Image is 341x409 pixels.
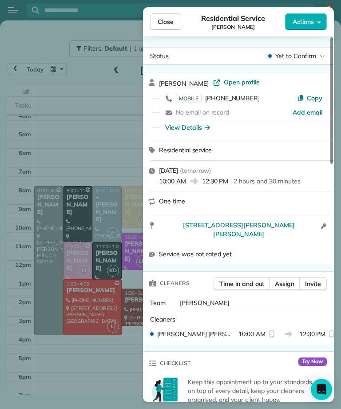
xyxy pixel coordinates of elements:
span: Actions [293,17,314,26]
span: Checklist [160,359,191,368]
a: Open profile [213,78,260,87]
button: Copy [297,94,322,103]
span: [PERSON_NAME] [159,79,209,87]
span: One time [159,197,185,205]
span: Residential Service [201,13,265,24]
a: MOBILE[PHONE_NUMBER] [176,94,260,103]
span: Try Now [298,357,327,366]
span: Time in and out [219,279,264,288]
span: 10:00 AM [159,177,186,186]
button: View Details [165,123,210,132]
span: [PERSON_NAME] [PERSON_NAME] [157,330,235,338]
span: Invite [305,279,321,288]
span: Copy [307,94,322,102]
span: Assign [275,279,294,288]
a: [STREET_ADDRESS][PERSON_NAME][PERSON_NAME] [159,221,318,238]
span: Team [150,299,166,307]
span: [PERSON_NAME] [211,24,255,31]
button: Open access information [318,221,329,231]
span: 10:00 AM [238,330,266,338]
span: MOBILE [176,94,202,103]
button: Close [150,13,181,30]
span: Status [150,52,169,60]
span: ( tomorrow ) [180,167,211,175]
p: Keep this appointment up to your standards. Stay on top of every detail, keep your cleaners organ... [188,377,329,404]
button: Time in and out [214,277,270,290]
span: Close [158,17,174,26]
span: Open profile [224,78,260,87]
span: 12:30 PM [299,330,326,338]
span: 12:30 PM [202,177,229,186]
a: Add email [293,108,322,117]
button: Assign [269,277,300,290]
span: Service was not rated yet [159,250,232,258]
span: [PHONE_NUMBER] [205,94,260,102]
button: Invite [299,277,327,290]
span: · [209,80,214,87]
div: Open Intercom Messenger [311,379,332,400]
span: Cleaners [160,279,190,288]
span: Yet to Confirm [275,52,316,60]
span: [DATE] [159,167,178,175]
span: No email on record [176,108,229,116]
span: [PERSON_NAME] [180,299,230,307]
p: 2 hours and 30 minutes [234,177,300,186]
span: Cleaners [150,315,175,323]
span: Residential service [159,146,212,154]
